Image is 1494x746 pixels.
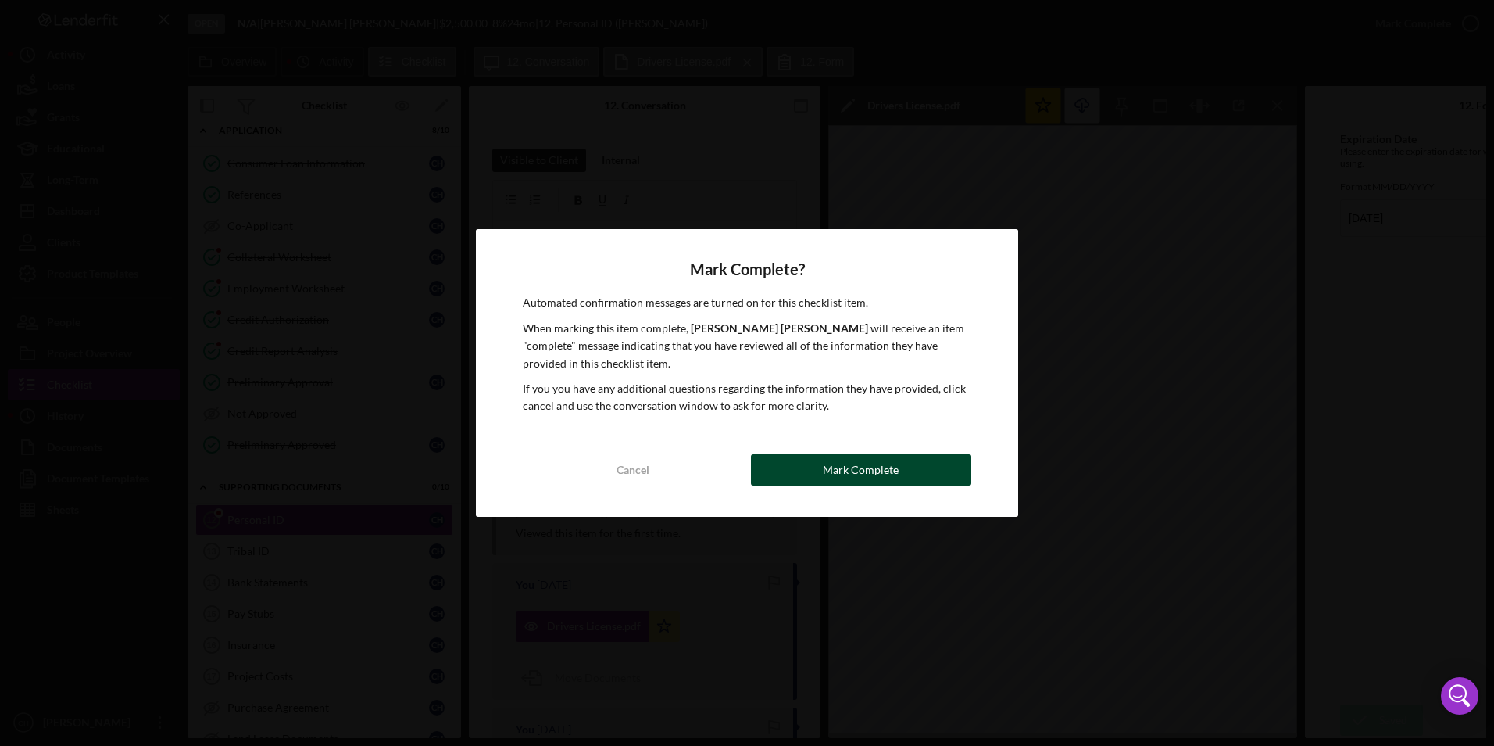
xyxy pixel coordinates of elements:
p: If you you have any additional questions regarding the information they have provided, click canc... [523,380,971,415]
b: [PERSON_NAME] [PERSON_NAME] [691,321,868,335]
p: Automated confirmation messages are turned on for this checklist item. [523,294,971,311]
div: Open Intercom Messenger [1441,677,1478,715]
button: Mark Complete [751,454,971,486]
div: Mark Complete [823,454,899,486]
div: Cancel [617,454,649,486]
button: Cancel [523,454,743,486]
p: When marking this item complete, will receive an item "complete" message indicating that you have... [523,320,971,372]
h4: Mark Complete? [523,260,971,278]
